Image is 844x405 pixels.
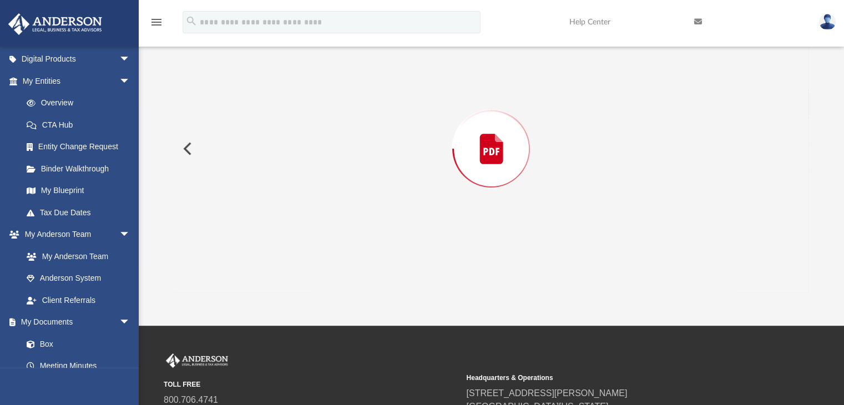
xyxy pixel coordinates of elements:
a: Digital Productsarrow_drop_down [8,48,147,70]
img: User Pic [819,14,836,30]
small: Headquarters & Operations [466,373,761,383]
a: Box [16,333,136,355]
a: 800.706.4741 [164,395,218,404]
a: Client Referrals [16,289,141,311]
span: arrow_drop_down [119,224,141,246]
a: My Entitiesarrow_drop_down [8,70,147,92]
a: Meeting Minutes [16,355,141,377]
span: arrow_drop_down [119,311,141,334]
a: Tax Due Dates [16,201,147,224]
i: menu [150,16,163,29]
a: My Documentsarrow_drop_down [8,311,141,333]
img: Anderson Advisors Platinum Portal [164,353,230,368]
a: My Anderson Team [16,245,136,267]
button: Previous File [174,133,199,164]
span: arrow_drop_down [119,70,141,93]
a: Overview [16,92,147,114]
small: TOLL FREE [164,379,458,389]
a: Anderson System [16,267,141,290]
i: search [185,15,198,27]
a: [STREET_ADDRESS][PERSON_NAME] [466,388,627,398]
a: Binder Walkthrough [16,158,147,180]
img: Anderson Advisors Platinum Portal [5,13,105,35]
a: My Anderson Teamarrow_drop_down [8,224,141,246]
a: menu [150,21,163,29]
a: My Blueprint [16,180,141,202]
a: Entity Change Request [16,136,147,158]
a: CTA Hub [16,114,147,136]
span: arrow_drop_down [119,48,141,71]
